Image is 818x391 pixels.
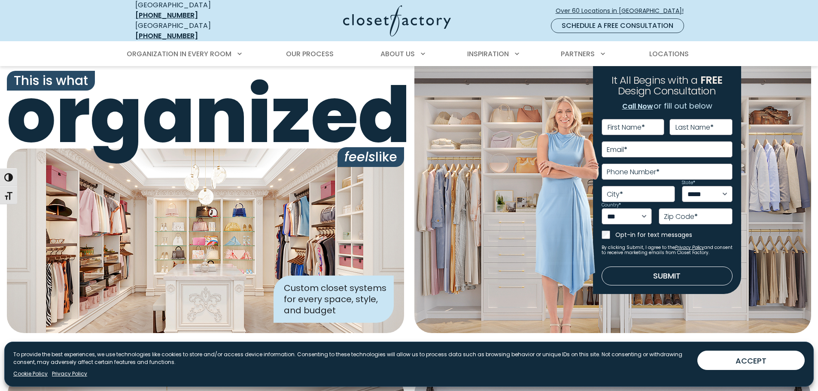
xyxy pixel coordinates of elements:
[13,351,690,366] p: To provide the best experiences, we use technologies like cookies to store and/or access device i...
[467,49,509,59] span: Inspiration
[7,149,404,333] img: Closet Factory designed closet
[344,148,375,166] i: feels
[127,49,231,59] span: Organization in Every Room
[7,77,404,154] span: organized
[338,147,404,167] span: like
[561,49,595,59] span: Partners
[135,21,260,41] div: [GEOGRAPHIC_DATA]
[135,31,198,41] a: [PHONE_NUMBER]
[135,10,198,20] a: [PHONE_NUMBER]
[380,49,415,59] span: About Us
[551,18,684,33] a: Schedule a Free Consultation
[286,49,334,59] span: Our Process
[13,370,48,378] a: Cookie Policy
[555,3,691,18] a: Over 60 Locations in [GEOGRAPHIC_DATA]!
[343,5,451,36] img: Closet Factory Logo
[121,42,698,66] nav: Primary Menu
[697,351,805,370] button: ACCEPT
[649,49,689,59] span: Locations
[52,370,87,378] a: Privacy Policy
[556,6,690,15] span: Over 60 Locations in [GEOGRAPHIC_DATA]!
[274,276,394,323] div: Custom closet systems for every space, style, and budget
